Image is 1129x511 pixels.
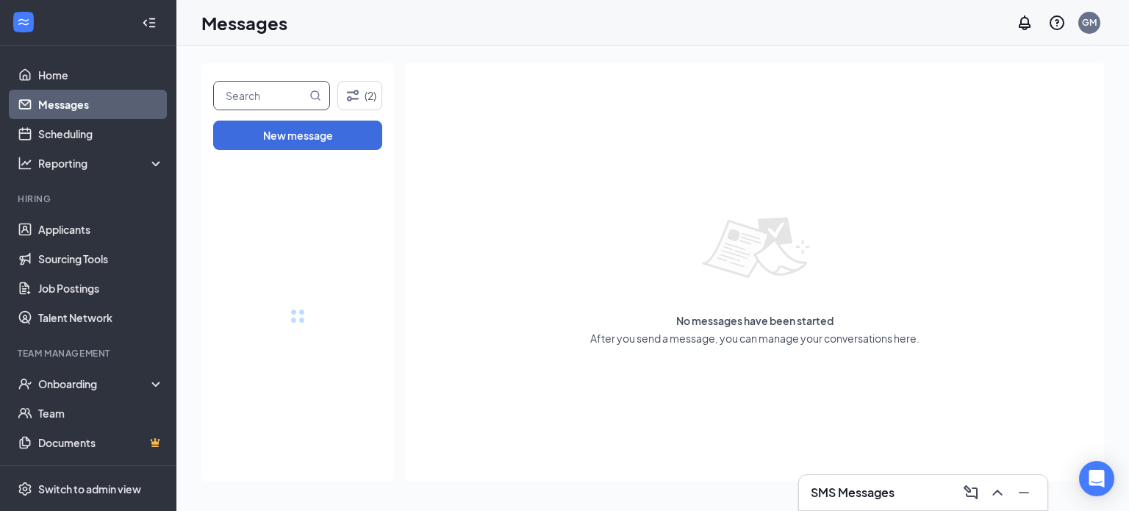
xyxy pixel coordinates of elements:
[18,376,32,391] svg: UserCheck
[38,60,164,90] a: Home
[142,15,157,30] svg: Collapse
[989,484,1006,501] svg: ChevronUp
[959,481,983,504] button: ComposeMessage
[811,485,895,501] h3: SMS Messages
[344,87,362,104] svg: Filter
[213,121,382,150] button: New message
[38,90,164,119] a: Messages
[38,399,164,428] a: Team
[590,331,920,346] span: After you send a message, you can manage your conversations here.
[676,313,834,328] span: No messages have been started
[38,428,164,457] a: DocumentsCrown
[38,156,165,171] div: Reporting
[38,215,164,244] a: Applicants
[1082,16,1097,29] div: GM
[38,376,151,391] div: Onboarding
[1012,481,1036,504] button: Minimize
[38,119,164,149] a: Scheduling
[16,15,31,29] svg: WorkstreamLogo
[38,303,164,332] a: Talent Network
[1048,14,1066,32] svg: QuestionInfo
[18,156,32,171] svg: Analysis
[337,81,382,110] button: Filter (2)
[986,481,1009,504] button: ChevronUp
[38,457,164,487] a: SurveysCrown
[309,90,321,101] svg: MagnifyingGlass
[1016,14,1033,32] svg: Notifications
[962,484,980,501] svg: ComposeMessage
[201,10,287,35] h1: Messages
[38,244,164,274] a: Sourcing Tools
[214,82,307,110] input: Search
[18,482,32,496] svg: Settings
[18,193,161,205] div: Hiring
[1079,461,1114,496] div: Open Intercom Messenger
[1015,484,1033,501] svg: Minimize
[38,482,141,496] div: Switch to admin view
[38,274,164,303] a: Job Postings
[18,347,161,360] div: Team Management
